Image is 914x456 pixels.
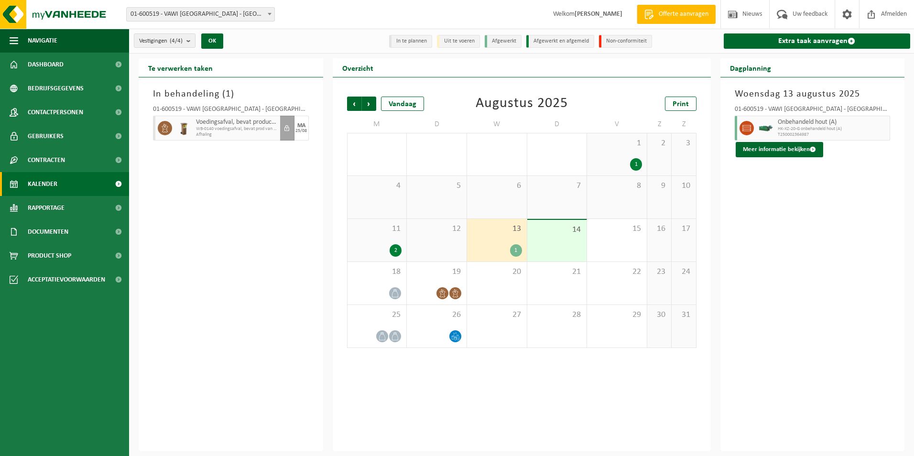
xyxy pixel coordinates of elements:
h3: Woensdag 13 augustus 2025 [735,87,891,101]
td: D [527,116,588,133]
td: M [347,116,407,133]
span: Documenten [28,220,68,244]
td: W [467,116,527,133]
span: 13 [472,224,522,234]
span: 28 [532,310,582,320]
span: 8 [592,181,642,191]
span: 15 [592,224,642,234]
h3: In behandeling ( ) [153,87,309,101]
span: 4 [352,181,402,191]
li: Uit te voeren [437,35,480,48]
div: 1 [510,244,522,257]
a: Offerte aanvragen [637,5,716,24]
div: 01-600519 - VAWI [GEOGRAPHIC_DATA] - [GEOGRAPHIC_DATA] [153,106,309,116]
span: 3 [676,138,691,149]
span: 9 [652,181,666,191]
div: 1 [630,158,642,171]
span: 22 [592,267,642,277]
span: 2 [652,138,666,149]
span: 31 [676,310,691,320]
h2: Dagplanning [720,58,781,77]
span: Voedingsafval, bevat producten van dierlijke oorsprong, onverpakt, categorie 3 [196,119,278,126]
img: HK-XZ-20-GN-01 [759,125,773,132]
span: Product Shop [28,244,71,268]
div: Vandaag [381,97,424,111]
li: In te plannen [389,35,432,48]
span: 19 [412,267,462,277]
span: 01-600519 - VAWI NV - ANTWERPEN [127,8,274,21]
li: Non-conformiteit [599,35,652,48]
div: 2 [390,244,402,257]
span: Print [673,100,689,108]
li: Afgewerkt [485,35,522,48]
span: 20 [472,267,522,277]
span: Gebruikers [28,124,64,148]
span: 1 [226,89,231,99]
span: Acceptatievoorwaarden [28,268,105,292]
div: MA [297,123,305,129]
span: 7 [532,181,582,191]
span: 17 [676,224,691,234]
td: Z [672,116,696,133]
span: Navigatie [28,29,57,53]
span: Kalender [28,172,57,196]
td: D [407,116,467,133]
span: 30 [652,310,666,320]
span: 12 [412,224,462,234]
span: Offerte aanvragen [656,10,711,19]
span: 18 [352,267,402,277]
span: 11 [352,224,402,234]
span: Bedrijfsgegevens [28,76,84,100]
td: V [587,116,647,133]
span: Afhaling [196,132,278,138]
span: 23 [652,267,666,277]
span: 21 [532,267,582,277]
img: WB-0140-HPE-BN-01 [177,121,191,135]
button: Meer informatie bekijken [736,142,823,157]
div: 01-600519 - VAWI [GEOGRAPHIC_DATA] - [GEOGRAPHIC_DATA] [735,106,891,116]
span: 26 [412,310,462,320]
div: Augustus 2025 [476,97,568,111]
span: Contracten [28,148,65,172]
span: Dashboard [28,53,64,76]
span: Volgende [362,97,376,111]
a: Print [665,97,696,111]
span: Vorige [347,97,361,111]
span: HK-XZ-20-G onbehandeld hout (A) [778,126,888,132]
span: 25 [352,310,402,320]
a: Extra taak aanvragen [724,33,911,49]
span: 10 [676,181,691,191]
h2: Overzicht [333,58,383,77]
span: 6 [472,181,522,191]
h2: Te verwerken taken [139,58,222,77]
span: 27 [472,310,522,320]
span: 14 [532,225,582,235]
span: 24 [676,267,691,277]
li: Afgewerkt en afgemeld [526,35,594,48]
span: Vestigingen [139,34,183,48]
span: 1 [592,138,642,149]
span: Onbehandeld hout (A) [778,119,888,126]
span: Rapportage [28,196,65,220]
span: T250002364987 [778,132,888,138]
strong: [PERSON_NAME] [575,11,622,18]
span: 16 [652,224,666,234]
span: Contactpersonen [28,100,83,124]
button: Vestigingen(4/4) [134,33,196,48]
span: WB-0140 voedingsafval, bevat prod van dierl oorsprong, onve [196,126,278,132]
button: OK [201,33,223,49]
span: 5 [412,181,462,191]
span: 29 [592,310,642,320]
span: 01-600519 - VAWI NV - ANTWERPEN [126,7,275,22]
count: (4/4) [170,38,183,44]
td: Z [647,116,672,133]
div: 25/08 [295,129,307,133]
